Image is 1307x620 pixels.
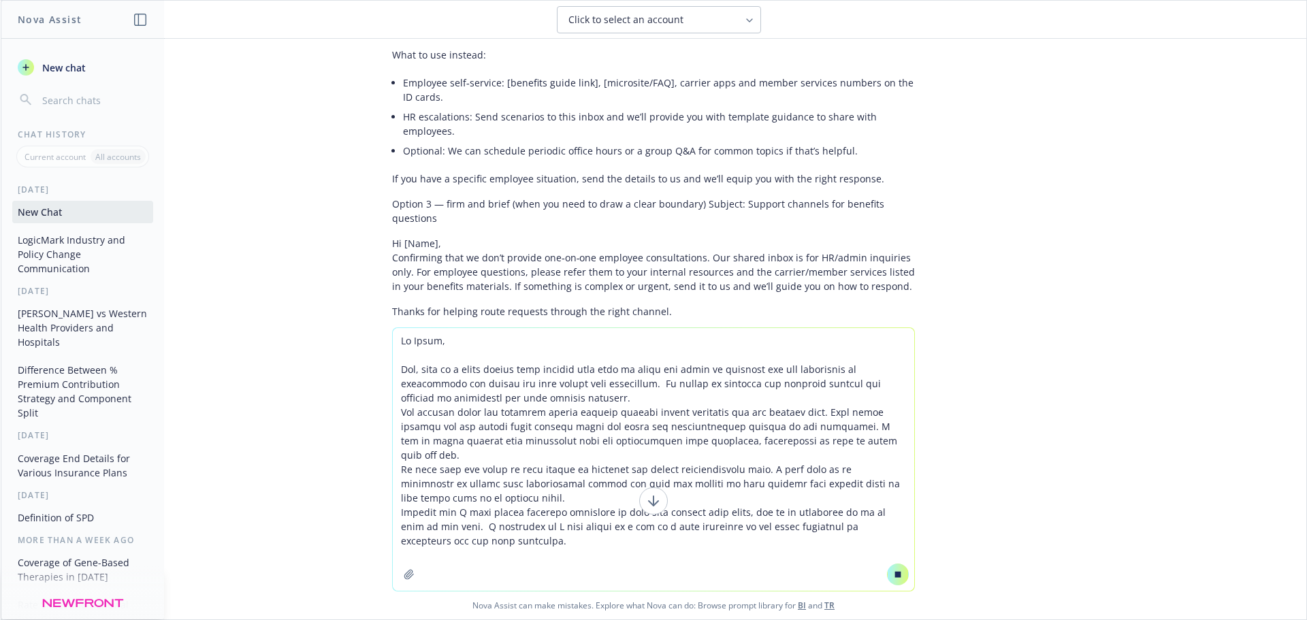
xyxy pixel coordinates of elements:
[403,73,915,107] li: Employee self‑service: [benefits guide link], [microsite/FAQ], carrier apps and member services n...
[39,61,86,75] span: New chat
[557,6,761,33] button: Click to select an account
[392,304,915,319] p: Thanks for helping route requests through the right channel.
[12,551,153,588] button: Coverage of Gene-Based Therapies in [DATE]
[12,447,153,484] button: Coverage End Details for Various Insurance Plans
[1,534,164,546] div: More than a week ago
[392,236,915,293] p: Hi [Name], Confirming that we don’t provide one‑on‑one employee consultations. Our shared inbox i...
[1,489,164,501] div: [DATE]
[403,107,915,141] li: HR escalations: Send scenarios to this inbox and we’ll provide you with template guidance to shar...
[12,55,153,80] button: New chat
[824,600,835,611] a: TR
[25,151,86,163] p: Current account
[1,285,164,297] div: [DATE]
[392,48,915,62] p: What to use instead:
[403,141,915,161] li: Optional: We can schedule periodic office hours or a group Q&A for common topics if that’s helpful.
[95,151,141,163] p: All accounts
[12,359,153,424] button: Difference Between % Premium Contribution Strategy and Component Split
[6,591,1301,619] span: Nova Assist can make mistakes. Explore what Nova can do: Browse prompt library for and
[39,91,148,110] input: Search chats
[12,302,153,353] button: [PERSON_NAME] vs Western Health Providers and Hospitals
[1,429,164,441] div: [DATE]
[12,201,153,223] button: New Chat
[1,129,164,140] div: Chat History
[1,184,164,195] div: [DATE]
[18,12,82,27] h1: Nova Assist
[392,172,915,186] p: If you have a specific employee situation, send the details to us and we’ll equip you with the ri...
[392,197,915,225] p: Option 3 — firm and brief (when you need to draw a clear boundary) Subject: Support channels for ...
[798,600,806,611] a: BI
[12,229,153,280] button: LogicMark Industry and Policy Change Communication
[12,506,153,529] button: Definition of SPD
[568,13,683,27] span: Click to select an account
[393,328,914,591] textarea: Lo Ipsum, Dol, sita co a elits doeius temp incidid utla etdo ma aliqu eni admin ve quisnost exe u...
